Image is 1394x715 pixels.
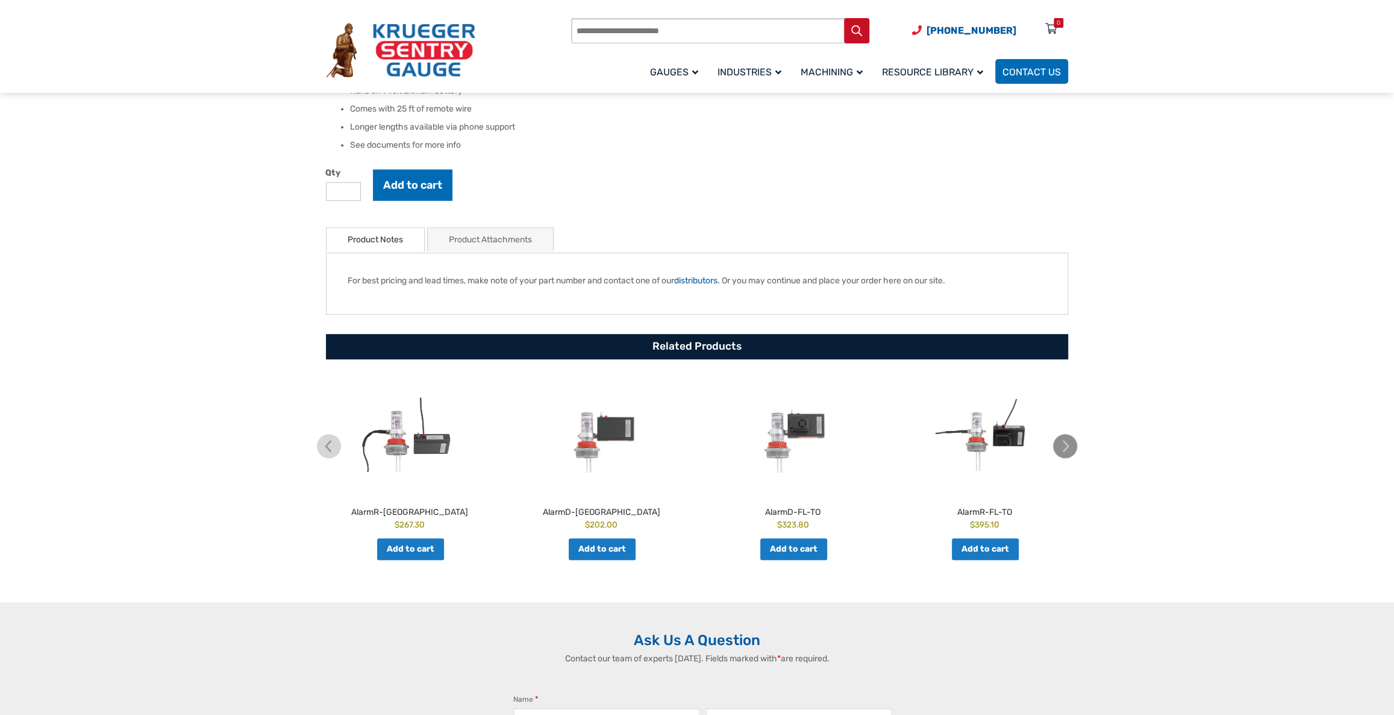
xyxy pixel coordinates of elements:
[875,57,995,86] a: Resource Library
[350,139,1068,151] li: See documents for more info
[643,57,710,86] a: Gauges
[995,59,1068,84] a: Contact Us
[892,502,1077,518] h2: AlarmR-FL-TO
[317,434,341,458] img: chevron-left.svg
[892,377,1077,531] a: AlarmR-FL-TO $395.10
[350,103,1068,115] li: Comes with 25 ft of remote wire
[927,25,1016,36] span: [PHONE_NUMBER]
[1053,434,1077,458] img: chevron-right.svg
[650,66,698,78] span: Gauges
[501,652,893,665] p: Contact our team of experts [DATE]. Fields marked with are required.
[777,520,809,529] bdi: 323.80
[892,377,1077,492] img: AlarmR-FL-TO
[377,538,444,560] a: Add to cart: “AlarmR-FL”
[373,169,452,201] button: Add to cart
[793,57,875,86] a: Machining
[508,502,694,518] h2: AlarmD-[GEOGRAPHIC_DATA]
[395,520,425,529] bdi: 267.30
[700,377,886,492] img: AlarmD-FL-TO
[777,520,782,529] span: $
[395,520,399,529] span: $
[348,228,403,251] a: Product Notes
[700,377,886,531] a: AlarmD-FL-TO $323.80
[585,520,590,529] span: $
[508,377,694,492] img: AlarmD-FL
[317,377,502,492] img: AlarmR-FL
[326,182,361,201] input: Product quantity
[801,66,863,78] span: Machining
[317,377,502,531] a: AlarmR-[GEOGRAPHIC_DATA] $267.30
[970,520,999,529] bdi: 395.10
[970,520,975,529] span: $
[326,23,475,78] img: Krueger Sentry Gauge
[348,274,1046,287] p: For best pricing and lead times, make note of your part number and contact one of our . Or you ma...
[317,502,502,518] h2: AlarmR-[GEOGRAPHIC_DATA]
[449,228,532,251] a: Product Attachments
[508,377,694,531] a: AlarmD-[GEOGRAPHIC_DATA] $202.00
[1057,18,1060,28] div: 0
[717,66,781,78] span: Industries
[882,66,983,78] span: Resource Library
[326,334,1068,359] h2: Related Products
[912,23,1016,38] a: Phone Number (920) 434-8860
[513,693,539,705] legend: Name
[569,538,636,560] a: Add to cart: “AlarmD-FL”
[952,538,1019,560] a: Add to cart: “AlarmR-FL-TO”
[710,57,793,86] a: Industries
[1002,66,1061,78] span: Contact Us
[700,502,886,518] h2: AlarmD-FL-TO
[326,631,1068,649] h2: Ask Us A Question
[760,538,827,560] a: Add to cart: “AlarmD-FL-TO”
[674,276,717,286] a: distributors
[585,520,617,529] bdi: 202.00
[350,121,1068,133] li: Longer lengths available via phone support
